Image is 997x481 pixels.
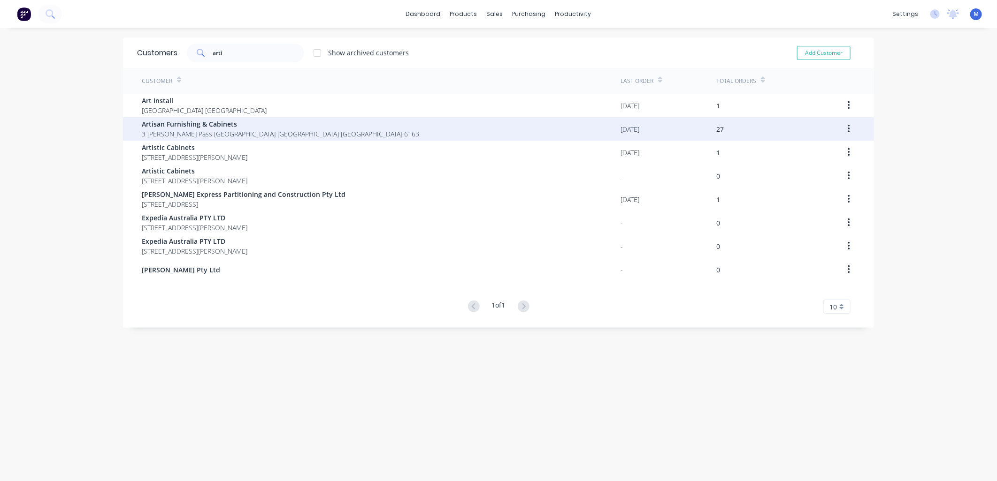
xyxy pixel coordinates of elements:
[142,223,247,233] span: [STREET_ADDRESS][PERSON_NAME]
[142,236,247,246] span: Expedia Australia PTY LTD
[328,48,409,58] div: Show archived customers
[621,124,639,134] div: [DATE]
[482,7,508,21] div: sales
[621,195,639,204] div: [DATE]
[213,44,305,62] input: Search customers...
[142,189,345,199] span: [PERSON_NAME] Express Partitioning and Construction Pty Ltd
[974,10,979,18] span: M
[445,7,482,21] div: products
[142,176,247,186] span: [STREET_ADDRESS][PERSON_NAME]
[621,265,623,275] div: -
[142,129,419,139] span: 3 [PERSON_NAME] Pass [GEOGRAPHIC_DATA] [GEOGRAPHIC_DATA] [GEOGRAPHIC_DATA] 6163
[716,195,720,204] div: 1
[142,105,267,115] span: [GEOGRAPHIC_DATA] [GEOGRAPHIC_DATA]
[621,241,623,251] div: -
[142,199,345,209] span: [STREET_ADDRESS]
[716,241,720,251] div: 0
[401,7,445,21] a: dashboard
[142,119,419,129] span: Artisan Furnishing & Cabinets
[142,152,247,162] span: [STREET_ADDRESS][PERSON_NAME]
[142,246,247,256] span: [STREET_ADDRESS][PERSON_NAME]
[716,101,720,111] div: 1
[621,77,653,85] div: Last Order
[621,101,639,111] div: [DATE]
[829,302,837,312] span: 10
[142,213,247,223] span: Expedia Australia PTY LTD
[551,7,596,21] div: productivity
[142,96,267,105] span: Art Install
[621,218,623,228] div: -
[716,218,720,228] div: 0
[621,171,623,181] div: -
[716,124,724,134] div: 27
[716,265,720,275] div: 0
[137,47,177,59] div: Customers
[716,148,720,158] div: 1
[492,300,506,314] div: 1 of 1
[142,166,247,176] span: Artistic Cabinets
[716,77,756,85] div: Total Orders
[797,46,851,60] button: Add Customer
[142,143,247,152] span: Artistic Cabinets
[142,265,220,275] span: [PERSON_NAME] Pty Ltd
[508,7,551,21] div: purchasing
[17,7,31,21] img: Factory
[621,148,639,158] div: [DATE]
[716,171,720,181] div: 0
[142,77,172,85] div: Customer
[888,7,923,21] div: settings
